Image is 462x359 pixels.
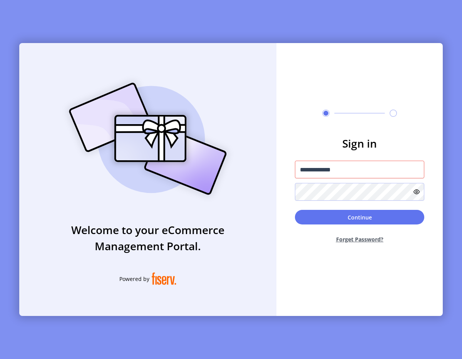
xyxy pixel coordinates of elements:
span: Powered by [119,275,149,283]
img: card_Illustration.svg [57,74,238,203]
h3: Welcome to your eCommerce Management Portal. [19,222,276,254]
button: Continue [295,210,424,224]
h3: Sign in [295,135,424,151]
button: Forget Password? [295,229,424,249]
